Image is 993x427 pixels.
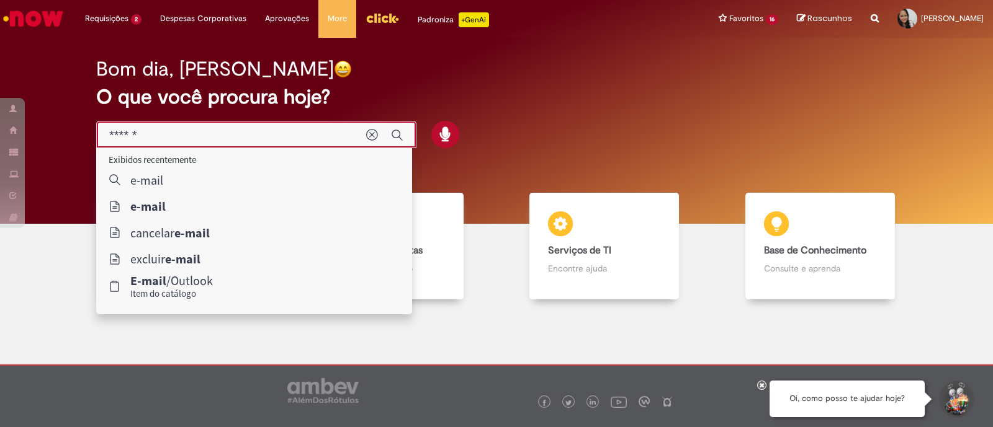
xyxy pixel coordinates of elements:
[85,12,128,25] span: Requisições
[764,262,876,275] p: Consulte e aprenda
[328,12,347,25] span: More
[96,58,334,80] h2: Bom dia, [PERSON_NAME]
[265,12,309,25] span: Aprovações
[662,396,673,407] img: logo_footer_naosei.png
[611,394,627,410] img: logo_footer_youtube.png
[921,13,984,24] span: [PERSON_NAME]
[937,381,974,418] button: Iniciar Conversa de Suporte
[639,396,650,407] img: logo_footer_workplace.png
[1,6,65,31] img: ServiceNow
[766,14,778,25] span: 16
[131,14,142,25] span: 2
[96,86,897,108] h2: O que você procura hoje?
[160,12,246,25] span: Despesas Corporativas
[334,60,352,78] img: happy-face.png
[541,400,547,406] img: logo_footer_facebook.png
[770,381,925,417] div: Oi, como posso te ajudar hoje?
[548,262,660,275] p: Encontre ajuda
[333,244,423,257] b: Catálogo de Ofertas
[797,13,852,25] a: Rascunhos
[764,244,866,257] b: Base de Conhecimento
[729,12,763,25] span: Favoritos
[459,12,489,27] p: +GenAi
[496,193,712,300] a: Serviços de TI Encontre ajuda
[366,9,399,27] img: click_logo_yellow_360x200.png
[418,12,489,27] div: Padroniza
[712,193,928,300] a: Base de Conhecimento Consulte e aprenda
[548,244,611,257] b: Serviços de TI
[565,400,572,406] img: logo_footer_twitter.png
[65,193,281,300] a: Tirar dúvidas Tirar dúvidas com Lupi Assist e Gen Ai
[287,378,359,403] img: logo_footer_ambev_rotulo_gray.png
[807,12,852,24] span: Rascunhos
[590,399,596,407] img: logo_footer_linkedin.png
